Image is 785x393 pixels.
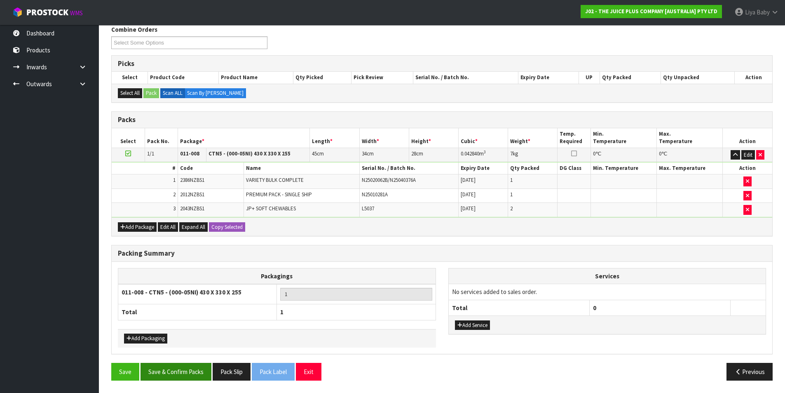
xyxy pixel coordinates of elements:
[118,88,142,98] button: Select All
[158,222,178,232] button: Edit All
[178,128,310,148] th: Package
[112,128,145,148] th: Select
[757,8,770,16] span: Baby
[147,150,154,157] span: 1/1
[112,162,178,174] th: #
[508,148,558,162] td: kg
[359,128,409,148] th: Width
[510,191,513,198] span: 1
[735,72,772,83] th: Action
[411,150,416,157] span: 28
[173,176,176,184] span: 1
[579,72,600,83] th: UP
[122,288,241,296] strong: 011-008 - CTN5 - (000-05NI) 430 X 330 X 255
[585,8,717,15] strong: J02 - THE JUICE PLUS COMPANY [AUSTRALIA] PTY LTD
[118,222,157,232] button: Add Package
[310,148,359,162] td: cm
[362,191,388,198] span: N25010281A
[558,128,591,148] th: Temp. Required
[656,148,722,162] td: ℃
[143,88,159,98] button: Pack
[359,148,409,162] td: cm
[359,162,458,174] th: Serial No. / Batch No.
[409,128,458,148] th: Height
[118,116,766,124] h3: Packs
[508,128,558,148] th: Weight
[111,25,157,34] label: Combine Orders
[312,150,317,157] span: 45
[246,191,312,198] span: PREMIUM PACK - SINGLE SHIP
[455,320,490,330] button: Add Service
[351,72,413,83] th: Pick Review
[461,205,476,212] span: [DATE]
[449,300,590,315] th: Total
[252,363,295,381] button: Pack Label
[118,268,436,284] th: Packagings
[111,19,773,387] span: Pack
[591,128,656,148] th: Min. Temperature
[179,222,208,232] button: Expand All
[173,191,176,198] span: 2
[362,176,416,184] span: N25020062B/N25040376A
[173,205,176,212] span: 3
[461,150,479,157] span: 0.042840
[180,150,199,157] strong: 011-008
[726,363,773,381] button: Previous
[178,162,244,174] th: Code
[141,363,211,381] button: Save & Confirm Packs
[118,60,766,68] h3: Picks
[246,176,304,184] span: VARIETY BULK COMPLETE
[745,8,755,16] span: Liya
[180,191,204,198] span: 2012NZBS1
[118,304,277,320] th: Total
[118,249,766,257] h3: Packing Summary
[510,176,513,184] span: 1
[449,284,766,300] td: No services added to sales order.
[558,162,591,174] th: DG Class
[293,72,351,83] th: Qty Picked
[723,162,772,174] th: Action
[461,176,476,184] span: [DATE]
[185,88,246,98] label: Scan By [PERSON_NAME]
[591,162,656,174] th: Min. Temperature
[659,150,661,157] span: 0
[160,88,185,98] label: Scan ALL
[600,72,661,83] th: Qty Packed
[148,72,219,83] th: Product Code
[26,7,68,18] span: ProStock
[459,162,508,174] th: Expiry Date
[182,224,205,231] span: Expand All
[510,150,513,157] span: 7
[409,148,458,162] td: cm
[459,148,508,162] td: m
[591,148,656,162] td: ℃
[741,150,755,160] button: Edit
[461,191,476,198] span: [DATE]
[310,128,359,148] th: Length
[209,150,291,157] strong: CTN5 - (000-05NI) 430 X 330 X 255
[581,5,722,18] a: J02 - THE JUICE PLUS COMPANY [AUSTRALIA] PTY LTD
[593,304,596,312] span: 0
[180,176,204,184] span: 2386NZBS1
[593,150,595,157] span: 0
[219,72,293,83] th: Product Name
[209,222,245,232] button: Copy Selected
[723,128,772,148] th: Action
[180,205,204,212] span: 2043NZBS1
[124,334,167,344] button: Add Packaging
[510,205,513,212] span: 2
[112,72,148,83] th: Select
[508,162,558,174] th: Qty Packed
[449,268,766,284] th: Services
[246,205,296,212] span: JP+ SOFT CHEWABLES
[362,205,374,212] span: L5037
[280,308,284,316] span: 1
[518,72,579,83] th: Expiry Date
[12,7,23,17] img: cube-alt.png
[661,72,734,83] th: Qty Unpacked
[362,150,367,157] span: 34
[213,363,251,381] button: Pack Slip
[70,9,83,17] small: WMS
[484,149,486,155] sup: 3
[111,363,139,381] button: Save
